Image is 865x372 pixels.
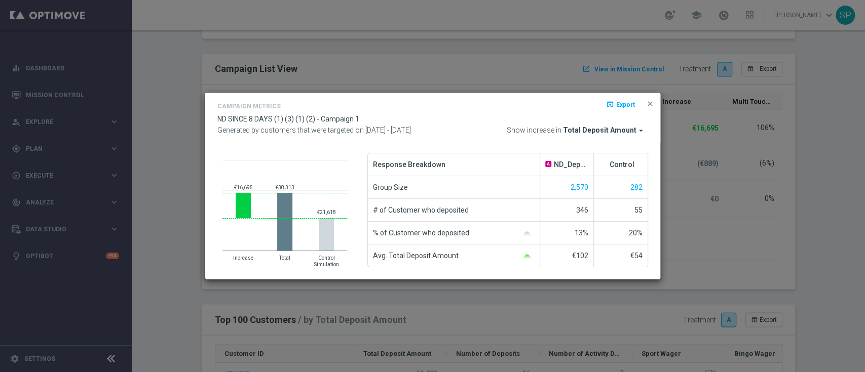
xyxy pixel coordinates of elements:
span: close [646,100,654,108]
span: Total Deposit Amount [563,126,636,135]
span: ND_Dep_8DAYS [554,160,588,169]
span: Avg. Total Deposit Amount [373,244,459,267]
span: 55 [634,206,643,214]
i: arrow_drop_down [636,126,646,135]
text: Total [279,255,290,261]
button: open_in_browser Export [605,98,636,110]
span: Group Size [373,176,408,198]
img: gaussianGrey.svg [519,231,535,236]
span: Show unique customers [630,183,643,191]
text: €16,695 [234,185,253,190]
h4: Campaign Metrics [217,103,281,110]
span: €54 [630,252,643,260]
img: gaussianGreen.svg [519,254,535,259]
span: Export [616,101,635,108]
span: Response Breakdown [373,153,445,176]
span: 20% [629,229,643,237]
span: Show unique customers [571,183,588,191]
span: 346 [576,206,588,214]
text: Control Simulation [314,255,339,267]
span: €102 [572,252,588,260]
span: Show increase in [507,126,561,135]
span: [DATE] - [DATE] [365,126,411,134]
span: A [545,161,551,167]
span: 13% [575,229,588,237]
text: €38,313 [276,185,294,190]
span: % of Customer who deposited [373,222,469,244]
button: Total Deposit Amount arrow_drop_down [563,126,648,135]
span: Control [610,160,634,169]
span: # of Customer who deposited [373,199,469,221]
text: Increase [233,255,253,261]
span: ND SINCE 8 DAYS (1) (3) (1) (2) - Campaign 1 [217,115,359,123]
text: €21,618 [317,210,336,215]
i: open_in_browser [606,100,614,108]
span: Generated by customers that were targeted on [217,126,364,134]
